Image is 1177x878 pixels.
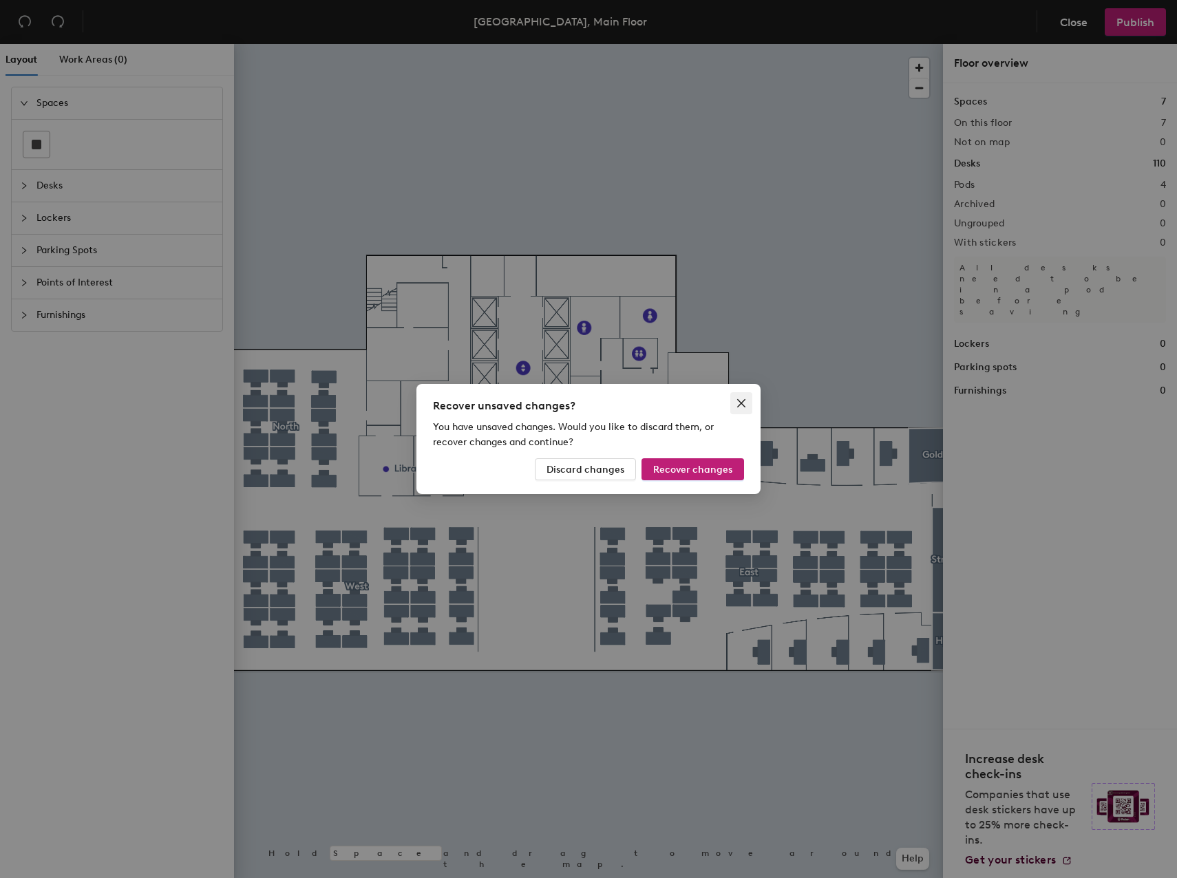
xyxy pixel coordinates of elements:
[535,458,636,480] button: Discard changes
[653,464,732,475] span: Recover changes
[547,464,624,475] span: Discard changes
[730,398,752,409] span: Close
[433,421,714,448] span: You have unsaved changes. Would you like to discard them, or recover changes and continue?
[730,392,752,414] button: Close
[641,458,744,480] button: Recover changes
[736,398,747,409] span: close
[433,398,744,414] div: Recover unsaved changes?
